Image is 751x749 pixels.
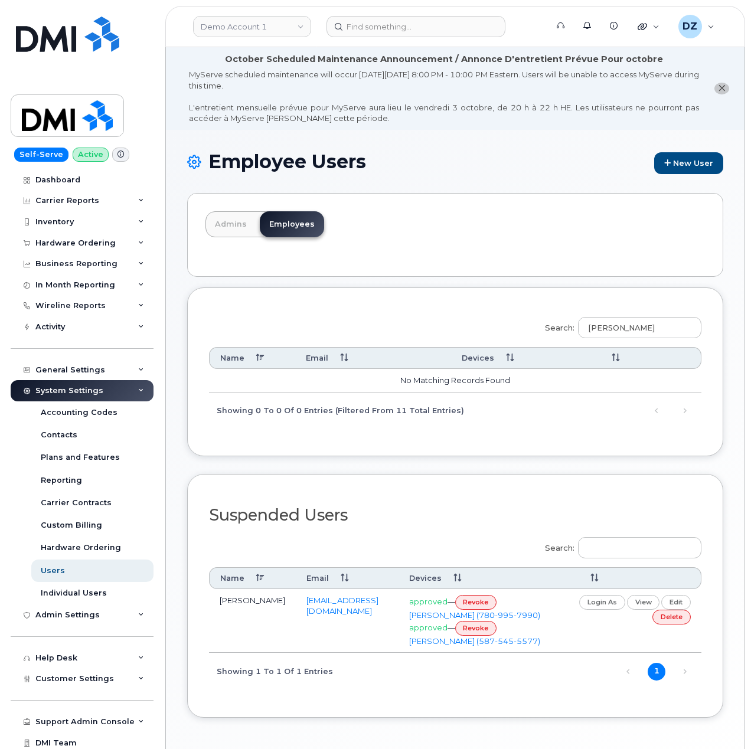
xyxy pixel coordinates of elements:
[578,537,701,558] input: Search:
[189,69,699,124] div: MyServe scheduled maintenance will occur [DATE][DATE] 8:00 PM - 10:00 PM Eastern. Users will be u...
[205,211,256,237] a: Admins
[209,400,464,420] div: Showing 0 to 0 of 0 entries (filtered from 11 total entries)
[260,211,324,237] a: Employees
[209,347,295,369] th: Name: activate to sort column descending
[714,83,729,95] button: close notification
[648,663,665,681] a: 1
[661,595,691,610] a: edit
[537,529,701,562] label: Search:
[579,595,625,610] a: login as
[295,347,451,369] th: Email: activate to sort column ascending
[676,402,694,420] a: Next
[676,663,694,681] a: Next
[578,317,701,338] input: Search:
[455,595,497,610] a: revoke
[455,621,497,636] a: revoke
[409,610,540,620] a: [PERSON_NAME] (780-995-7990)
[296,567,399,589] th: Email: activate to sort column ascending
[209,660,333,681] div: Showing 1 to 1 of 1 entries
[187,151,723,174] h1: Employee Users
[652,610,691,624] a: delete
[409,636,540,646] a: [PERSON_NAME] (587-545-5577)
[209,567,296,589] th: Name: activate to sort column descending
[451,347,589,369] th: Devices: activate to sort column ascending
[654,152,723,174] a: New User
[648,402,665,420] a: Previous
[627,595,660,610] a: view
[619,663,637,681] a: Previous
[225,53,663,66] div: October Scheduled Maintenance Announcement / Annonce D'entretient Prévue Pour octobre
[209,589,296,653] td: [PERSON_NAME]
[209,369,701,393] td: No matching records found
[399,567,568,589] th: Devices: activate to sort column ascending
[399,589,568,653] td: — —
[209,506,701,524] h2: Suspended Users
[306,596,378,616] a: [EMAIL_ADDRESS][DOMAIN_NAME]
[409,597,448,606] span: approved
[568,567,701,589] th: : activate to sort column ascending
[589,347,701,369] th: : activate to sort column ascending
[409,623,448,632] span: approved
[537,309,701,342] label: Search:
